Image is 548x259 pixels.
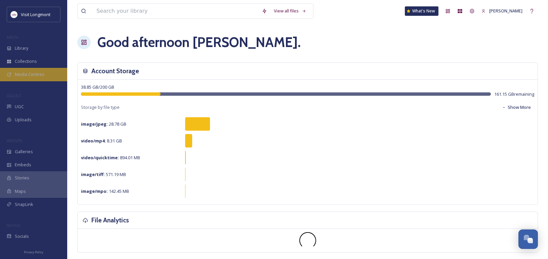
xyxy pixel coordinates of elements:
[494,91,534,97] span: 161.15 GB remaining
[81,188,108,194] strong: image/mpo :
[21,11,50,17] span: Visit Longmont
[81,155,140,161] span: 894.01 MB
[81,138,106,144] strong: video/mp4 :
[91,215,129,225] h3: File Analytics
[24,250,43,254] span: Privacy Policy
[81,155,119,161] strong: video/quicktime :
[11,11,17,18] img: longmont.jpg
[7,35,18,40] span: MEDIA
[81,121,126,127] span: 28.78 GB
[24,248,43,256] a: Privacy Policy
[15,71,44,78] span: Media Centres
[15,45,28,51] span: Library
[15,103,24,110] span: UGC
[81,188,129,194] span: 142.45 MB
[15,117,32,123] span: Uploads
[15,201,33,208] span: SnapLink
[81,138,122,144] span: 8.31 GB
[91,66,139,76] h3: Account Storage
[7,223,20,228] span: SOCIALS
[81,104,120,111] span: Storage by file type
[499,101,534,114] button: Show More
[15,175,29,181] span: Stories
[405,6,438,16] a: What's New
[270,4,310,17] a: View all files
[81,121,108,127] strong: image/jpeg :
[489,8,522,14] span: [PERSON_NAME]
[15,58,37,64] span: Collections
[7,93,21,98] span: COLLECT
[7,138,22,143] span: WIDGETS
[81,84,114,90] span: 38.85 GB / 200 GB
[97,32,301,52] h1: Good afternoon [PERSON_NAME] .
[15,188,26,195] span: Maps
[15,162,31,168] span: Embeds
[518,229,538,249] button: Open Chat
[15,233,29,240] span: Socials
[478,4,526,17] a: [PERSON_NAME]
[81,171,126,177] span: 571.19 MB
[81,171,105,177] strong: image/tiff :
[15,148,33,155] span: Galleries
[93,4,258,18] input: Search your library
